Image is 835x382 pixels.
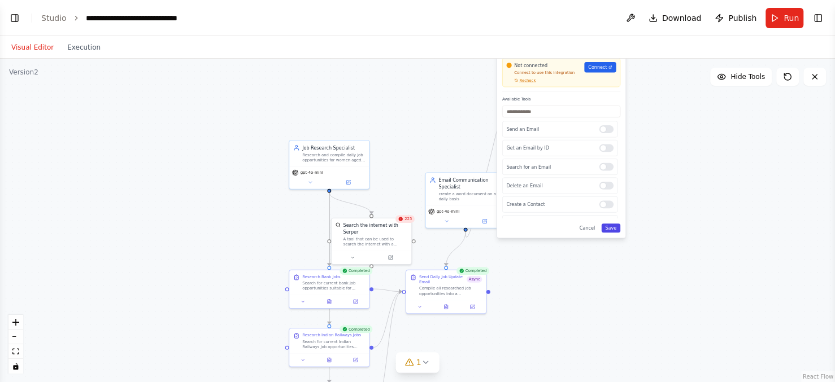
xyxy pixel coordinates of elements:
nav: breadcrumb [41,12,208,24]
button: View output [315,298,343,306]
span: Connect [588,64,607,71]
button: Show right sidebar [810,10,826,26]
p: Send an Email [506,126,594,132]
button: Open in side panel [372,253,409,261]
div: React Flow controls [8,315,23,374]
div: Send Daily Job Update Email [419,274,467,284]
button: Run [766,8,803,28]
button: zoom out [8,330,23,344]
span: Hide Tools [730,72,765,81]
div: Research Indian Railways Jobs [302,332,361,337]
button: Save [601,223,620,232]
div: Job Research SpecialistResearch and compile daily job opportunities for women aged [DEMOGRAPHIC_D... [289,140,370,190]
span: Not connected [514,62,547,68]
div: Research and compile daily job opportunities for women aged [DEMOGRAPHIC_DATA] in Bank Jobs, Indi... [302,152,365,163]
button: Open in side panel [466,217,503,225]
button: toggle interactivity [8,359,23,374]
a: Connect [584,62,616,72]
g: Edge from fbc9b2a6-1a1e-4348-b72e-e8eca2dd3666 to 7daffc8e-d6bd-43b2-b88e-35723cfd3f20 [443,231,469,266]
g: Edge from 8d01672c-1962-4926-a0cf-1c2ac18a9971 to 7daffc8e-d6bd-43b2-b88e-35723cfd3f20 [373,288,402,350]
div: Search the internet with Serper [343,222,407,235]
g: Edge from 164c7a41-4e87-4793-9350-7b6148e0fc92 to 9f15bf0d-bf31-467e-81dd-3b2e4a0c18f4 [326,192,375,214]
button: Cancel [576,223,599,232]
button: View output [432,303,460,311]
span: Recheck [519,78,536,83]
div: Version 2 [9,68,38,77]
button: Publish [710,8,761,28]
div: create a word document on a daily basis [438,191,501,201]
span: Publish [728,12,756,24]
div: Compile all researched job opportunities into a professional daily email update and send it to {e... [419,286,482,296]
div: CompletedSend Daily Job Update EmailAsyncCompile all researched job opportunities into a professi... [406,270,487,314]
div: Completed [340,267,372,275]
button: Execution [60,41,107,54]
a: Studio [41,14,67,23]
p: Get an Email by ID [506,145,594,151]
span: Download [662,12,702,24]
p: Delete an Email [506,182,594,188]
button: Open in side panel [461,303,483,311]
div: Completed [456,267,489,275]
span: Run [784,12,799,24]
button: View output [315,356,343,364]
div: Research Bank Jobs [302,274,341,279]
label: Available Tools [502,96,620,102]
div: Email Communication Specialistcreate a word document on a daily basisgpt-4o-mini [425,172,506,228]
div: CompletedResearch Indian Railways JobsSearch for current Indian Railways job opportunities suitab... [289,328,370,367]
span: 225 [405,216,412,221]
span: gpt-4o-mini [437,209,459,214]
button: 1 [396,352,440,373]
a: React Flow attribution [803,374,833,380]
button: Hide Tools [710,68,772,86]
span: gpt-4o-mini [301,170,323,175]
button: Visual Editor [5,41,60,54]
button: Download [644,8,706,28]
span: 1 [416,357,421,368]
span: Async [467,276,482,282]
button: Recheck [506,78,536,83]
button: Open in side panel [344,298,366,306]
p: Connect to use this integration [506,70,580,75]
div: Email Communication Specialist [438,177,501,190]
div: Completed [340,325,372,333]
div: 225SerperDevToolSearch the internet with SerperA tool that can be used to search the internet wit... [331,218,412,265]
img: SerperDevTool [336,222,341,227]
div: Search for current bank job opportunities suitable for women aged [DEMOGRAPHIC_DATA]. Focus on pu... [302,280,365,291]
button: Show left sidebar [7,10,23,26]
div: Search for current Indian Railways job opportunities suitable for women aged [DEMOGRAPHIC_DATA]. ... [302,339,365,349]
button: Open in side panel [344,356,366,364]
button: zoom in [8,315,23,330]
div: CompletedResearch Bank JobsSearch for current bank job opportunities suitable for women aged [DEM... [289,270,370,309]
button: fit view [8,344,23,359]
div: Job Research Specialist [302,144,365,151]
p: Search for an Email [506,164,594,170]
button: Open in side panel [330,178,367,186]
g: Edge from edfa87a1-bd3f-4e1d-8fa9-e5289d4bb8ff to 7daffc8e-d6bd-43b2-b88e-35723cfd3f20 [373,286,402,295]
p: Create a Contact [506,201,594,207]
div: A tool that can be used to search the internet with a search_query. Supports different search typ... [343,236,407,247]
